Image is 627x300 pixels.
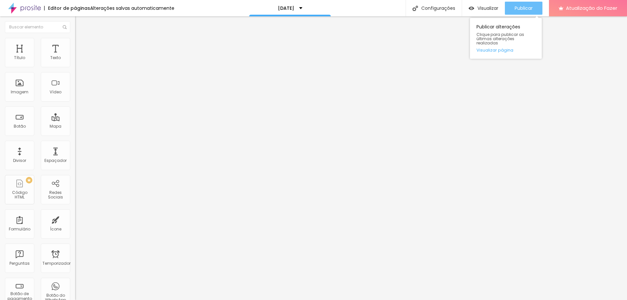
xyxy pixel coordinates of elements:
[9,226,30,232] font: Formulário
[476,24,520,30] font: Publicar alterações
[48,5,90,11] font: Editor de páginas
[50,123,61,129] font: Mapa
[75,16,627,300] iframe: Editor
[469,6,474,11] img: view-1.svg
[515,5,533,11] font: Publicar
[48,190,63,200] font: Redes Sociais
[476,32,524,46] font: Clique para publicar as últimas alterações realizadas
[90,5,174,11] font: Alterações salvas automaticamente
[13,158,26,163] font: Divisor
[14,55,25,60] font: Título
[5,21,70,33] input: Buscar elemento
[462,2,505,15] button: Visualizar
[50,226,61,232] font: Ícone
[421,5,455,11] font: Configurações
[12,190,27,200] font: Código HTML
[50,89,61,95] font: Vídeo
[278,5,294,11] font: [DATE]
[477,5,498,11] font: Visualizar
[9,261,30,266] font: Perguntas
[11,89,28,95] font: Imagem
[42,261,71,266] font: Temporizador
[566,5,617,11] font: Atualização do Fazer
[412,6,418,11] img: Ícone
[50,55,61,60] font: Texto
[476,47,513,53] font: Visualizar página
[63,25,67,29] img: Ícone
[14,123,26,129] font: Botão
[44,158,67,163] font: Espaçador
[476,48,535,52] a: Visualizar página
[505,2,542,15] button: Publicar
